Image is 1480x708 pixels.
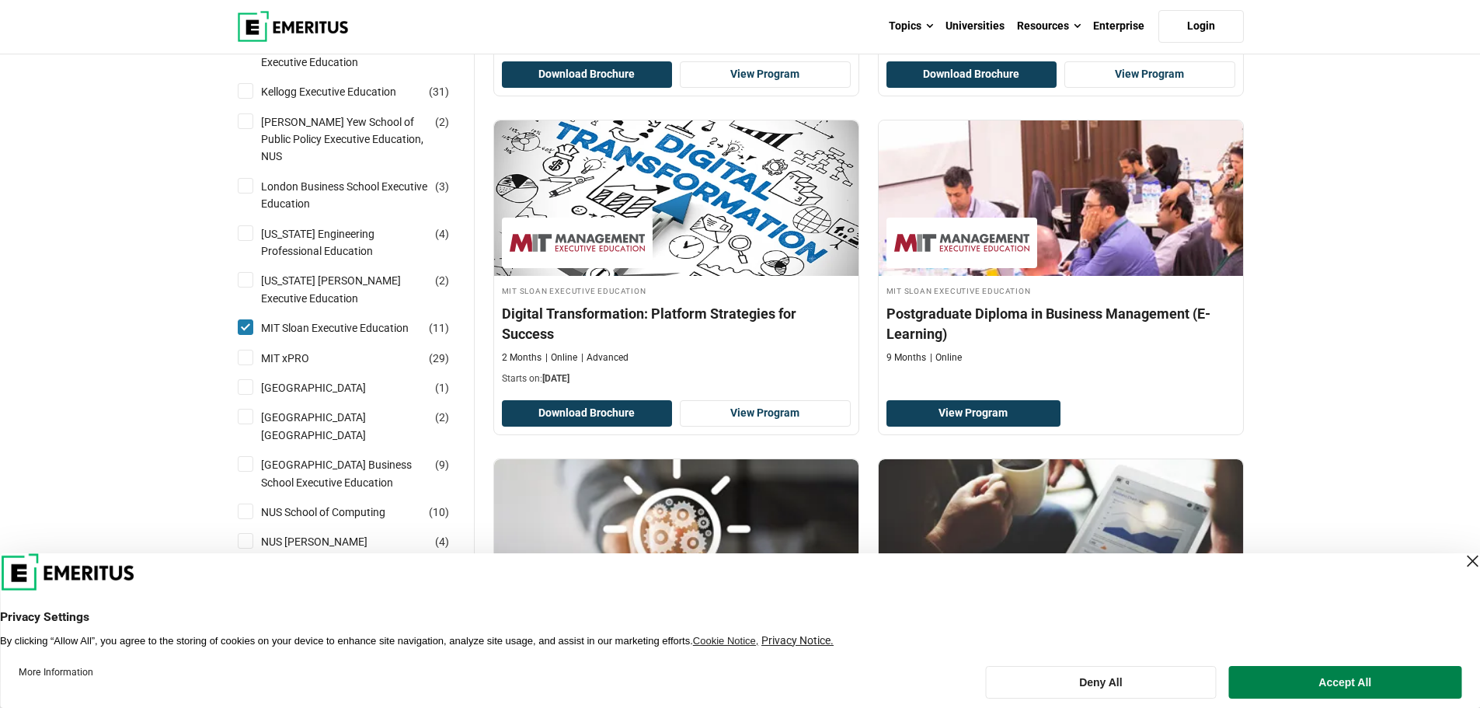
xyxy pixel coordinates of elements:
[261,178,459,213] a: London Business School Executive Education
[886,400,1061,427] a: View Program
[429,83,449,100] span: ( )
[433,506,445,518] span: 10
[433,322,445,334] span: 11
[435,409,449,426] span: ( )
[429,350,449,367] span: ( )
[261,379,397,396] a: [GEOGRAPHIC_DATA]
[439,274,445,287] span: 2
[542,373,569,384] span: [DATE]
[894,225,1029,260] img: MIT Sloan Executive Education
[439,180,445,193] span: 3
[261,504,416,521] a: NUS School of Computing
[261,533,459,585] a: NUS [PERSON_NAME] [PERSON_NAME] School of Medicine
[494,120,858,393] a: Strategy and Innovation Course by MIT Sloan Executive Education - March 5, 2026 MIT Sloan Executi...
[261,113,459,166] a: [PERSON_NAME] Yew School of Public Policy Executive Education, NUS
[261,409,459,444] a: [GEOGRAPHIC_DATA] [GEOGRAPHIC_DATA]
[879,459,1243,615] img: Postgraduate Diploma in Digital Business (E-Learning) | Online Strategy and Innovation Course
[439,116,445,128] span: 2
[879,459,1243,692] a: Strategy and Innovation Course by MIT Sloan Executive Education - MIT Sloan Executive Education M...
[261,319,440,337] a: MIT Sloan Executive Education
[886,61,1057,88] button: Download Brochure
[439,382,445,394] span: 1
[435,456,449,473] span: ( )
[502,284,851,297] h4: MIT Sloan Executive Education
[879,120,1243,372] a: Leadership Course by MIT Sloan Executive Education - MIT Sloan Executive Education MIT Sloan Exec...
[433,85,445,98] span: 31
[429,504,449,521] span: ( )
[435,272,449,289] span: ( )
[886,351,926,364] p: 9 Months
[510,225,645,260] img: MIT Sloan Executive Education
[439,459,445,471] span: 9
[581,351,629,364] p: Advanced
[435,533,449,550] span: ( )
[879,120,1243,276] img: Postgraduate Diploma in Business Management (E-Learning) | Online Leadership Course
[435,379,449,396] span: ( )
[680,61,851,88] a: View Program
[502,372,851,385] p: Starts on:
[886,284,1235,297] h4: MIT Sloan Executive Education
[261,272,459,307] a: [US_STATE] [PERSON_NAME] Executive Education
[261,225,459,260] a: [US_STATE] Engineering Professional Education
[435,113,449,131] span: ( )
[433,352,445,364] span: 29
[261,83,427,100] a: Kellogg Executive Education
[1064,61,1235,88] a: View Program
[502,351,542,364] p: 2 Months
[261,456,459,491] a: [GEOGRAPHIC_DATA] Business School Executive Education
[930,351,962,364] p: Online
[680,400,851,427] a: View Program
[494,459,858,615] img: Postgraduate Diploma in Innovation and Design Thinking (E-Learning) | Online Strategy and Innovat...
[435,178,449,195] span: ( )
[502,400,673,427] button: Download Brochure
[502,61,673,88] button: Download Brochure
[435,225,449,242] span: ( )
[439,411,445,424] span: 2
[439,228,445,240] span: 4
[886,304,1235,343] h4: Postgraduate Diploma in Business Management (E-Learning)
[545,351,577,364] p: Online
[494,120,858,276] img: Digital Transformation: Platform Strategies for Success | Online Strategy and Innovation Course
[429,319,449,337] span: ( )
[261,350,340,367] a: MIT xPRO
[502,304,851,343] h4: Digital Transformation: Platform Strategies for Success
[1158,10,1244,43] a: Login
[439,535,445,548] span: 4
